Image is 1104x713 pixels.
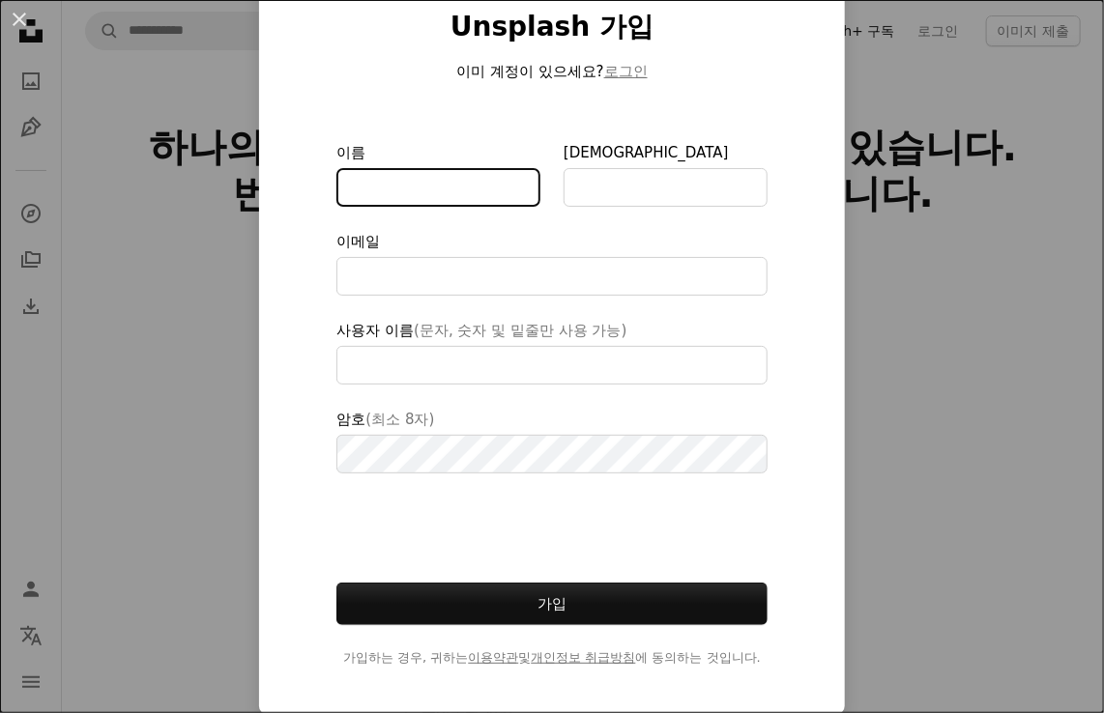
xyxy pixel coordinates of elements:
button: 로그인 [604,60,648,83]
label: [DEMOGRAPHIC_DATA] [564,141,768,207]
a: 개인정보 취급방침 [531,650,635,665]
input: 이름 [336,168,540,207]
label: 암호 [336,408,767,473]
a: 이용약관 [468,650,518,665]
span: 가입하는 경우, 귀하는 및 에 동의하는 것입니다. [336,648,767,668]
span: (최소 8자) [365,411,434,428]
span: (문자, 숫자 및 밑줄만 사용 가능) [414,322,626,339]
input: 사용자 이름(문자, 숫자 및 밑줄만 사용 가능) [336,346,767,385]
input: 암호(최소 8자) [336,435,767,473]
input: 이메일 [336,257,767,296]
label: 사용자 이름 [336,319,767,385]
p: 이미 계정이 있으세요? [336,60,767,83]
label: 이메일 [336,230,767,296]
input: [DEMOGRAPHIC_DATA] [564,168,768,207]
button: 가입 [336,583,767,625]
label: 이름 [336,141,540,207]
h1: Unsplash 가입 [336,10,767,44]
